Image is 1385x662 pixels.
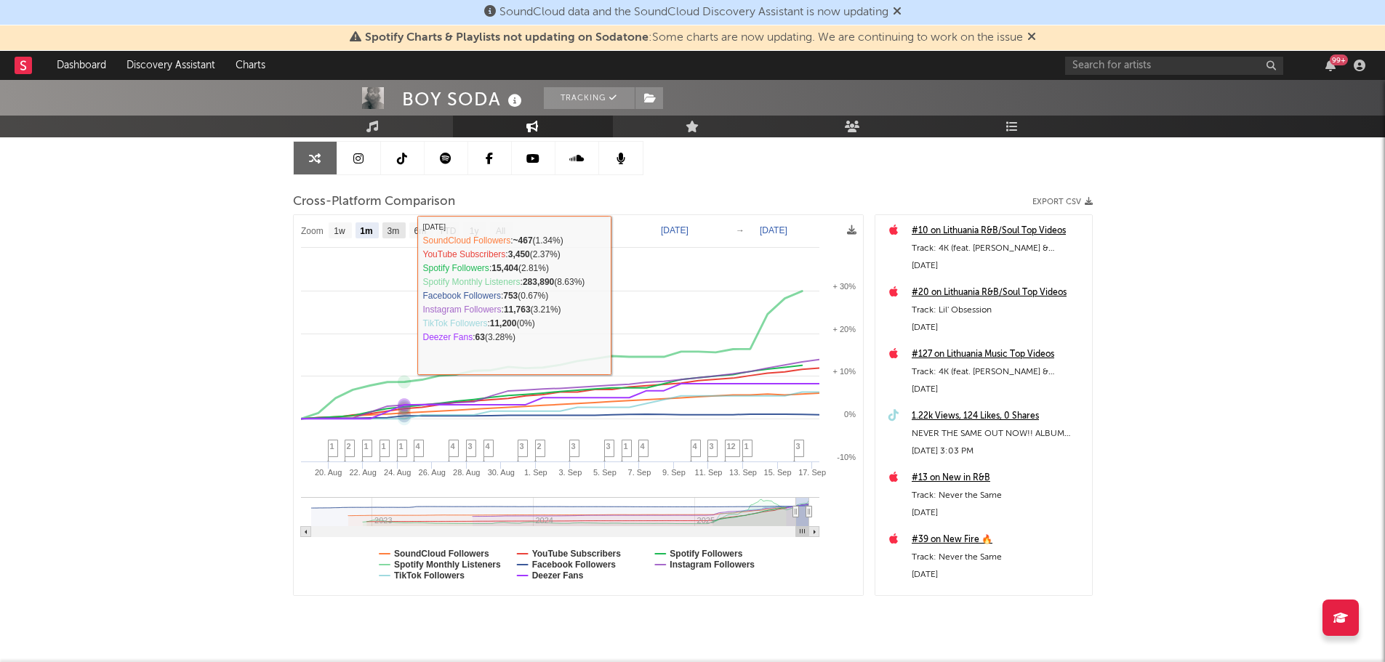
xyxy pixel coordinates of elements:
div: Track: Never the Same [912,549,1085,566]
a: #39 on New Fire 🔥 [912,531,1085,549]
input: Search for artists [1065,57,1283,75]
text: Spotify Followers [670,549,742,559]
text: Facebook Followers [531,560,616,570]
text: 28. Aug [453,468,480,477]
span: 4 [486,442,490,451]
span: 3 [606,442,611,451]
div: Track: Lil' Obsession [912,302,1085,319]
div: [DATE] [912,381,1085,398]
a: #20 on Lithuania R&B/Soul Top Videos [912,284,1085,302]
button: 99+ [1325,60,1336,71]
a: 1.22k Views, 124 Likes, 0 Shares [912,408,1085,425]
text: 13. Sep [729,468,757,477]
text: 1. Sep [523,468,547,477]
span: Dismiss [893,7,902,18]
text: 22. Aug [349,468,376,477]
span: 4 [451,442,455,451]
div: BOY SODA [402,87,526,111]
text: + 10% [832,367,856,376]
text: YTD [438,226,456,236]
text: 1w [334,226,345,236]
div: [DATE] [912,319,1085,336]
span: 1 [364,442,369,451]
text: 3m [387,226,399,236]
text: 1y [469,226,478,236]
div: [DATE] [912,566,1085,584]
span: 2 [347,442,351,451]
text: 0% [844,410,856,419]
button: Tracking [544,87,635,109]
div: NEVER THE SAME OUT NOW!! ALBUM OUT [DATE]!!! #newmusic #rnb #soulmusic #healing #neverthesame [912,425,1085,443]
span: Cross-Platform Comparison [293,193,455,211]
text: + 30% [832,282,856,291]
span: 4 [693,442,697,451]
text: YouTube Subscribers [531,549,621,559]
text: 17. Sep [798,468,826,477]
a: #47 on Smooth and Easy [912,593,1085,610]
text: Instagram Followers [670,560,755,570]
text: 20. Aug [314,468,341,477]
text: + 20% [832,325,856,334]
span: 3 [520,442,524,451]
div: [DATE] [912,504,1085,522]
text: [DATE] [760,225,787,235]
text: → [736,225,744,235]
span: 2 [537,442,542,451]
text: 3. Sep [558,468,582,477]
span: 1 [624,442,628,451]
span: 1 [744,442,749,451]
div: Track: 4K (feat. [PERSON_NAME] & [PERSON_NAME]) [912,363,1085,381]
div: [DATE] [912,257,1085,275]
text: 9. Sep [662,468,686,477]
span: 3 [710,442,714,451]
text: All [495,226,505,236]
text: Zoom [301,226,324,236]
span: 1 [382,442,386,451]
text: Spotify Monthly Listeners [394,560,501,570]
text: 1m [360,226,372,236]
text: TikTok Followers [394,570,465,581]
text: 6m [414,226,426,236]
text: 24. Aug [384,468,411,477]
text: 7. Sep [627,468,651,477]
text: Deezer Fans [531,570,583,581]
text: [DATE] [661,225,689,235]
text: 30. Aug [487,468,514,477]
div: [DATE] 3:03 PM [912,443,1085,460]
text: 5. Sep [593,468,616,477]
span: 4 [416,442,420,451]
div: 99 + [1330,55,1348,65]
text: 15. Sep [763,468,791,477]
a: Discovery Assistant [116,51,225,80]
span: 1 [330,442,334,451]
span: SoundCloud data and the SoundCloud Discovery Assistant is now updating [499,7,888,18]
span: : Some charts are now updating. We are continuing to work on the issue [365,32,1023,44]
text: 26. Aug [418,468,445,477]
a: Charts [225,51,276,80]
span: Spotify Charts & Playlists not updating on Sodatone [365,32,649,44]
div: Track: Never the Same [912,487,1085,504]
span: 3 [796,442,800,451]
a: #13 on New in R&B [912,469,1085,487]
span: 3 [571,442,576,451]
text: -10% [837,453,856,461]
a: #127 on Lithuania Music Top Videos [912,346,1085,363]
a: #10 on Lithuania R&B/Soul Top Videos [912,222,1085,240]
button: Export CSV [1032,198,1093,206]
span: 12 [727,442,736,451]
span: Dismiss [1027,32,1036,44]
text: 11. Sep [694,468,722,477]
span: 1 [399,442,404,451]
text: SoundCloud Followers [394,549,489,559]
a: Dashboard [47,51,116,80]
span: 4 [641,442,645,451]
span: 3 [468,442,473,451]
div: Track: 4K (feat. [PERSON_NAME] & [PERSON_NAME]) [912,240,1085,257]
